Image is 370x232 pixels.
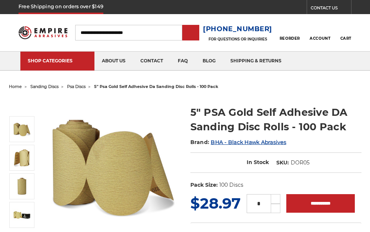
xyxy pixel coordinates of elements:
dd: 100 Discs [219,181,243,189]
dd: DOR05 [291,159,310,167]
input: Submit [183,26,198,40]
a: sanding discs [30,84,59,89]
img: 5 inch gold discs on a roll [13,177,31,196]
img: 5" Sticky Backed Sanding Discs on a roll [13,120,31,138]
span: Cart [340,36,351,41]
a: shipping & returns [223,52,289,71]
span: Reorder [280,36,300,41]
button: Previous [13,100,31,116]
span: 5" psa gold self adhesive da sanding disc rolls - 100 pack [94,84,218,89]
a: about us [94,52,133,71]
h1: 5" PSA Gold Self Adhesive DA Sanding Disc Rolls - 100 Pack [190,105,361,134]
span: Brand: [190,139,210,146]
span: In Stock [247,159,269,166]
dt: SKU: [276,159,289,167]
img: 5" PSA Gold Sanding Discs on a Roll [13,148,31,167]
a: psa discs [67,84,86,89]
img: Empire Abrasives [19,23,67,42]
a: faq [170,52,195,71]
dt: Pack Size: [190,181,218,189]
a: BHA - Black Hawk Abrasives [211,139,286,146]
a: blog [195,52,223,71]
span: Account [310,36,330,41]
a: Cart [340,24,351,41]
a: home [9,84,22,89]
p: FOR QUESTIONS OR INQUIRIES [203,37,272,42]
img: Black hawk abrasives gold psa discs on a roll [13,206,31,224]
a: contact [133,52,170,71]
a: [PHONE_NUMBER] [203,24,272,35]
span: $28.97 [190,194,241,212]
a: Reorder [280,24,300,40]
a: CONTACT US [311,4,351,14]
div: SHOP CATEGORIES [28,58,87,63]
